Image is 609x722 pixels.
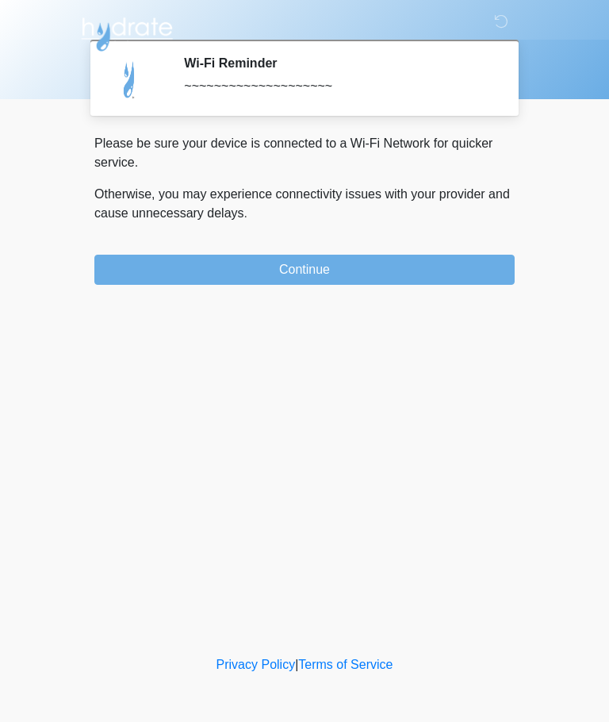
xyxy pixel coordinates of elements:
a: Privacy Policy [216,658,296,671]
img: Agent Avatar [106,56,154,103]
p: Otherwise, you may experience connectivity issues with your provider and cause unnecessary delays [94,185,515,223]
div: ~~~~~~~~~~~~~~~~~~~~ [184,77,491,96]
button: Continue [94,255,515,285]
a: | [295,658,298,671]
p: Please be sure your device is connected to a Wi-Fi Network for quicker service. [94,134,515,172]
span: . [244,206,247,220]
img: Hydrate IV Bar - Arcadia Logo [79,12,175,52]
a: Terms of Service [298,658,393,671]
